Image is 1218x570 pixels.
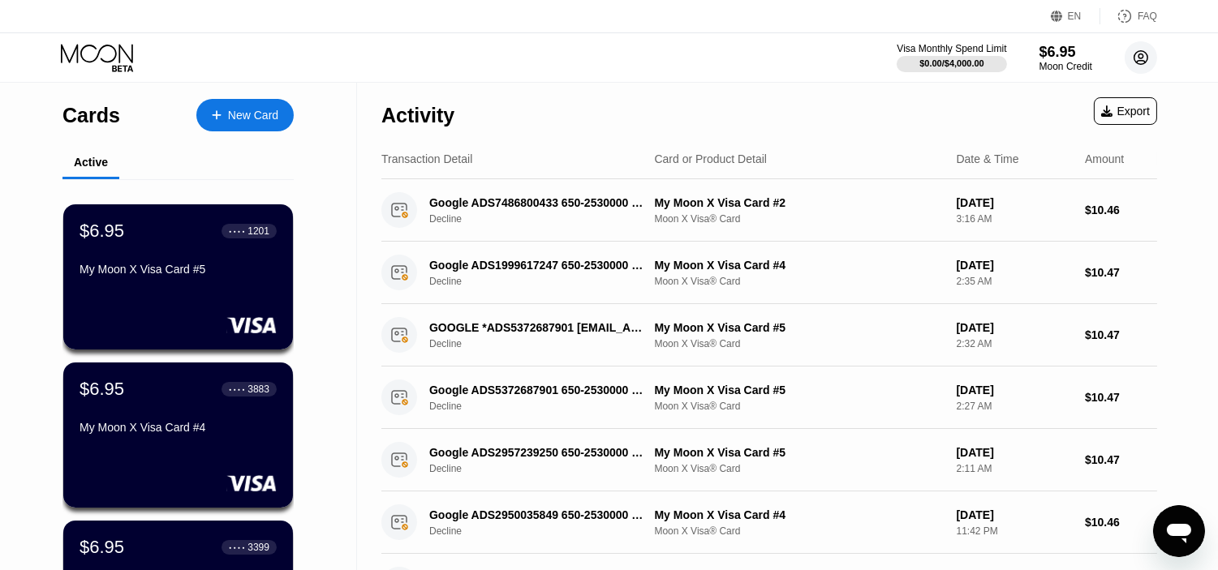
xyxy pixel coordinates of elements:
[957,321,1072,334] div: [DATE]
[957,259,1072,272] div: [DATE]
[897,43,1006,54] div: Visa Monthly Spend Limit
[957,276,1072,287] div: 2:35 AM
[80,263,277,276] div: My Moon X Visa Card #5
[654,525,943,537] div: Moon X Visa® Card
[654,338,943,349] div: Moon X Visa® Card
[1094,97,1157,125] div: Export
[1100,8,1157,24] div: FAQ
[957,196,1072,209] div: [DATE]
[1085,266,1157,279] div: $10.47
[654,384,943,396] div: My Moon X Visa Card #5
[1138,11,1157,22] div: FAQ
[62,104,120,127] div: Cards
[957,213,1072,225] div: 3:16 AM
[957,463,1072,474] div: 2:11 AM
[381,366,1157,429] div: Google ADS5372687901 650-2530000 USDeclineMy Moon X Visa Card #5Moon X Visa® Card[DATE]2:27 AM$10.47
[74,156,108,169] div: Active
[1085,453,1157,466] div: $10.47
[80,537,124,558] div: $6.95
[957,384,1072,396] div: [DATE]
[429,259,647,272] div: Google ADS1999617247 650-2530000 US
[654,508,943,521] div: My Moon X Visa Card #4
[957,508,1072,521] div: [DATE]
[1039,44,1092,72] div: $6.95Moon Credit
[228,109,278,122] div: New Card
[80,421,277,434] div: My Moon X Visa Card #4
[429,321,647,334] div: GOOGLE *ADS5372687901 [EMAIL_ADDRESS]
[654,446,943,459] div: My Moon X Visa Card #5
[429,463,663,474] div: Decline
[897,43,1006,72] div: Visa Monthly Spend Limit$0.00/$4,000.00
[1085,328,1157,341] div: $10.47
[1085,152,1124,165] div: Amount
[63,362,293,508] div: $6.95● ● ● ●3883My Moon X Visa Card #4
[1051,8,1100,24] div: EN
[957,401,1072,412] div: 2:27 AM
[429,213,663,225] div: Decline
[1101,105,1150,118] div: Export
[654,401,943,412] div: Moon X Visa® Card
[429,276,663,287] div: Decline
[381,179,1157,242] div: Google ADS7486800433 650-2530000 USDeclineMy Moon X Visa Card #2Moon X Visa® Card[DATE]3:16 AM$10.46
[1085,516,1157,529] div: $10.46
[654,276,943,287] div: Moon X Visa® Card
[381,152,472,165] div: Transaction Detail
[429,446,647,459] div: Google ADS2957239250 650-2530000 US
[63,204,293,349] div: $6.95● ● ● ●1201My Moon X Visa Card #5
[247,384,269,395] div: 3883
[381,104,454,127] div: Activity
[229,229,245,234] div: ● ● ● ●
[80,221,124,242] div: $6.95
[1153,505,1205,557] iframe: Button to launch messaging window
[654,259,943,272] div: My Moon X Visa Card #4
[919,58,984,68] div: $0.00 / $4,000.00
[381,491,1157,554] div: Google ADS2950035849 650-2530000 USDeclineMy Moon X Visa Card #4Moon X Visa® Card[DATE]11:42 PM$1...
[247,225,269,237] div: 1201
[381,304,1157,366] div: GOOGLE *ADS5372687901 [EMAIL_ADDRESS]DeclineMy Moon X Visa Card #5Moon X Visa® Card[DATE]2:32 AM$...
[957,338,1072,349] div: 2:32 AM
[654,196,943,209] div: My Moon X Visa Card #2
[247,542,269,553] div: 3399
[429,508,647,521] div: Google ADS2950035849 650-2530000 US
[1085,391,1157,404] div: $10.47
[654,213,943,225] div: Moon X Visa® Card
[1068,11,1082,22] div: EN
[196,99,294,131] div: New Card
[381,429,1157,491] div: Google ADS2957239250 650-2530000 USDeclineMy Moon X Visa Card #5Moon X Visa® Card[DATE]2:11 AM$10.47
[654,152,767,165] div: Card or Product Detail
[229,387,245,392] div: ● ● ● ●
[654,321,943,334] div: My Moon X Visa Card #5
[429,384,647,396] div: Google ADS5372687901 650-2530000 US
[957,152,1019,165] div: Date & Time
[229,545,245,550] div: ● ● ● ●
[80,379,124,400] div: $6.95
[1039,44,1092,61] div: $6.95
[957,525,1072,537] div: 11:42 PM
[429,338,663,349] div: Decline
[957,446,1072,459] div: [DATE]
[1085,204,1157,216] div: $10.46
[381,242,1157,304] div: Google ADS1999617247 650-2530000 USDeclineMy Moon X Visa Card #4Moon X Visa® Card[DATE]2:35 AM$10.47
[429,401,663,412] div: Decline
[429,196,647,209] div: Google ADS7486800433 650-2530000 US
[654,463,943,474] div: Moon X Visa® Card
[1039,61,1092,72] div: Moon Credit
[429,525,663,537] div: Decline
